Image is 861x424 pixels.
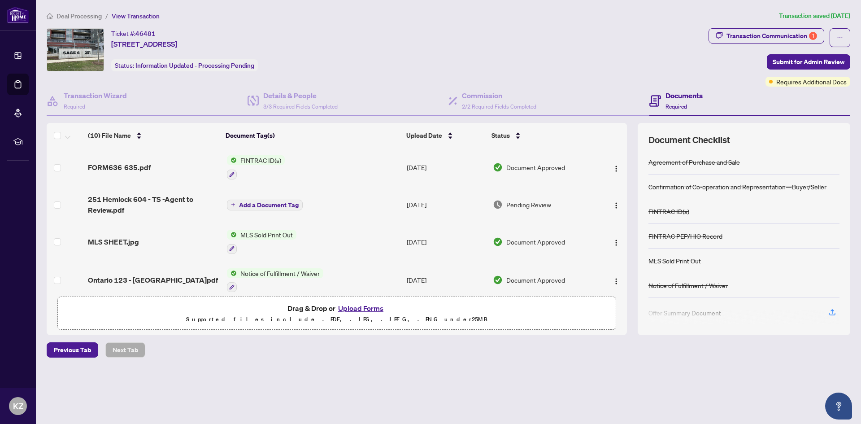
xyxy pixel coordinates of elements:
div: Ticket #: [111,28,156,39]
div: FINTRAC PEP/HIO Record [648,231,722,241]
span: 3/3 Required Fields Completed [263,103,338,110]
span: MLS Sold Print Out [237,230,296,240]
button: Logo [609,235,623,249]
span: Status [491,131,510,140]
span: Document Approved [506,275,565,285]
img: Document Status [493,162,503,172]
div: Notice of Fulfillment / Waiver [648,280,728,290]
h4: Commission [462,90,536,101]
li: / [105,11,108,21]
button: Submit for Admin Review [767,54,850,70]
span: Document Approved [506,162,565,172]
span: Ontario 123 - [GEOGRAPHIC_DATA]pdf [88,275,218,285]
span: Document Checklist [648,134,730,146]
button: Logo [609,160,623,175]
span: plus [231,202,235,207]
span: [STREET_ADDRESS] [111,39,177,49]
div: Offer Summary Document [648,308,721,318]
img: Logo [613,165,620,172]
button: Logo [609,273,623,287]
span: Drag & Drop orUpload FormsSupported files include .PDF, .JPG, .JPEG, .PNG under25MB [58,297,616,330]
img: Status Icon [227,230,237,240]
span: FINTRAC ID(s) [237,155,285,165]
span: ellipsis [837,35,843,41]
div: FINTRAC ID(s) [648,206,689,216]
span: Drag & Drop or [287,302,386,314]
p: Supported files include .PDF, .JPG, .JPEG, .PNG under 25 MB [63,314,610,325]
img: Document Status [493,275,503,285]
span: Information Updated - Processing Pending [135,61,254,70]
th: Document Tag(s) [222,123,403,148]
div: Agreement of Purchase and Sale [648,157,740,167]
span: home [47,13,53,19]
button: Status IconMLS Sold Print Out [227,230,296,254]
img: IMG-X12092830_1.jpg [47,29,104,71]
span: Add a Document Tag [239,202,299,208]
span: Previous Tab [54,343,91,357]
th: Upload Date [403,123,488,148]
button: Logo [609,197,623,212]
h4: Documents [665,90,703,101]
h4: Transaction Wizard [64,90,127,101]
button: Add a Document Tag [227,200,303,210]
img: Document Status [493,237,503,247]
button: Status IconFINTRAC ID(s) [227,155,285,179]
span: Notice of Fulfillment / Waiver [237,268,323,278]
span: 46481 [135,30,156,38]
span: MLS SHEET.jpg [88,236,139,247]
div: MLS Sold Print Out [648,256,701,266]
article: Transaction saved [DATE] [779,11,850,21]
button: Open asap [825,393,852,420]
img: logo [7,7,29,23]
button: Upload Forms [335,302,386,314]
span: 2/2 Required Fields Completed [462,103,536,110]
span: Requires Additional Docs [776,77,847,87]
span: KZ [13,400,23,412]
span: Pending Review [506,200,551,210]
span: Upload Date [406,131,442,140]
td: [DATE] [403,187,489,223]
td: [DATE] [403,148,489,187]
img: Logo [613,278,620,285]
h4: Details & People [263,90,338,101]
img: Status Icon [227,155,237,165]
button: Previous Tab [47,342,98,358]
span: 251 Hemlock 604 - TS -Agent to Review.pdf [88,194,220,215]
th: (10) File Name [84,123,222,148]
button: Next Tab [105,342,145,358]
td: [DATE] [403,223,489,261]
img: Logo [613,202,620,209]
img: Logo [613,239,620,246]
td: [DATE] [403,261,489,300]
span: (10) File Name [88,131,131,140]
span: Document Approved [506,237,565,247]
div: Confirmation of Co-operation and Representation—Buyer/Seller [648,182,826,192]
th: Status [488,123,594,148]
div: 1 [809,32,817,40]
span: Required [665,103,687,110]
div: Status: [111,59,258,71]
button: Transaction Communication1 [709,28,824,44]
button: Status IconNotice of Fulfillment / Waiver [227,268,323,293]
img: Status Icon [227,268,237,278]
span: Deal Processing [57,12,102,20]
div: Transaction Communication [726,29,817,43]
span: Submit for Admin Review [773,55,844,69]
span: Required [64,103,85,110]
img: Document Status [493,200,503,210]
span: View Transaction [112,12,160,20]
span: FORM636 635.pdf [88,162,151,173]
